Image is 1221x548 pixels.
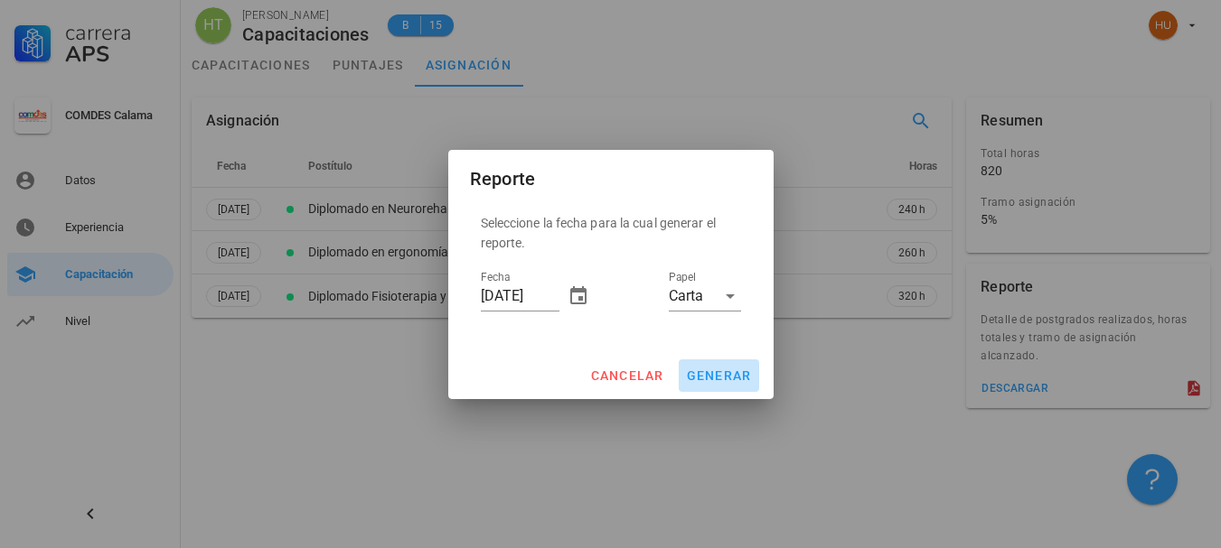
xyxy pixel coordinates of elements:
button: generar [679,359,759,392]
label: Fecha [481,271,510,284]
label: Papel [669,271,696,284]
span: cancelar [589,368,663,383]
p: Seleccione la fecha para la cual generar el reporte. [481,213,741,253]
span: generar [686,368,752,383]
div: Carta [669,288,703,304]
div: Reporte [470,164,536,193]
button: cancelar [582,359,671,392]
div: PapelCarta [669,282,741,311]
